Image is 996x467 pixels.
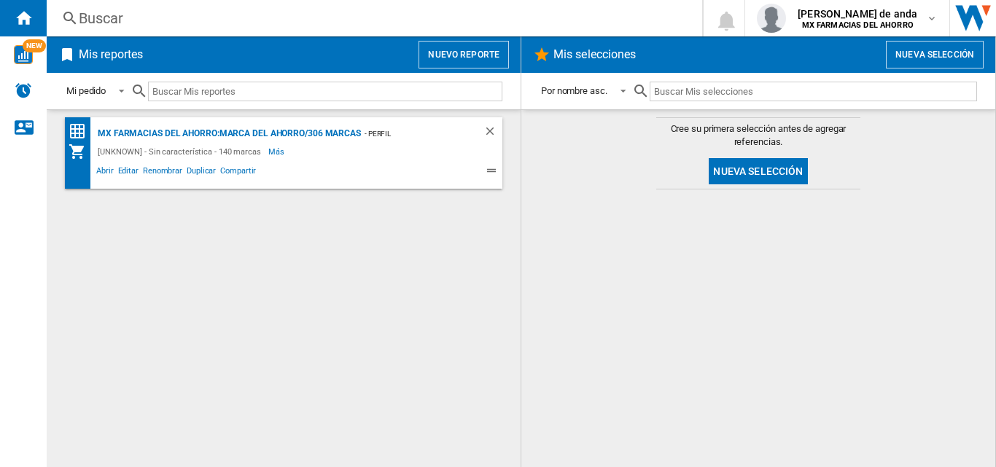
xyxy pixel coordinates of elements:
img: alerts-logo.svg [15,82,32,99]
img: wise-card.svg [14,45,33,64]
div: Borrar [483,125,502,143]
span: Compartir [218,164,258,181]
span: Más [268,143,287,160]
span: Cree su primera selección antes de agregar referencias. [656,122,860,149]
div: Buscar [79,8,664,28]
b: MX FARMACIAS DEL AHORRO [802,20,914,30]
span: Editar [116,164,141,181]
img: profile.jpg [757,4,786,33]
span: Abrir [94,164,116,181]
div: Por nombre asc. [541,85,607,96]
span: NEW [23,39,46,52]
span: [PERSON_NAME] de anda [798,7,917,21]
div: Mi colección [69,143,94,160]
button: Nueva selección [886,41,984,68]
input: Buscar Mis selecciones [650,82,977,101]
h2: Mis selecciones [550,41,639,68]
h2: Mis reportes [76,41,146,68]
div: - Perfil predeterminado (2) [361,125,454,143]
div: MX FARMACIAS DEL AHORRO:Marca del ahorro/306 marcas [94,125,361,143]
button: Nuevo reporte [419,41,509,68]
div: [UNKNOWN] - Sin característica - 140 marcas [94,143,268,160]
span: Renombrar [141,164,184,181]
span: Duplicar [184,164,218,181]
button: Nueva selección [709,158,807,184]
div: Mi pedido [66,85,106,96]
input: Buscar Mis reportes [148,82,502,101]
div: Matriz de precios [69,122,94,141]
